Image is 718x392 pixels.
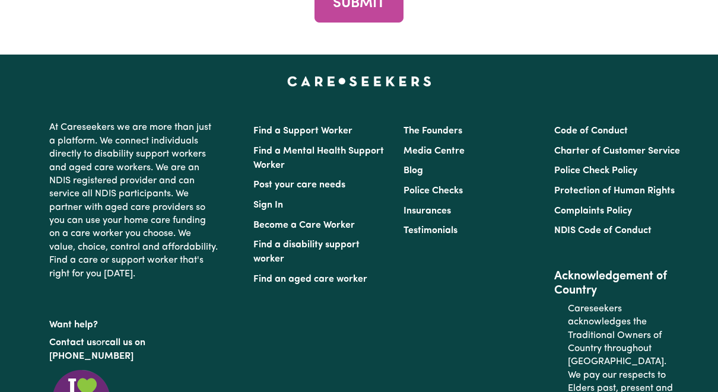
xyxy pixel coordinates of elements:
a: Contact us [49,338,96,348]
a: Insurances [404,206,451,216]
p: At Careseekers we are more than just a platform. We connect individuals directly to disability su... [49,116,218,285]
a: Find a disability support worker [253,240,360,264]
a: Careseekers home page [287,76,431,85]
a: Find an aged care worker [253,275,367,284]
a: Police Checks [404,186,463,196]
a: call us on [PHONE_NUMBER] [49,338,145,361]
p: Want help? [49,314,218,332]
a: Testimonials [404,226,458,235]
a: Code of Conduct [554,126,628,136]
a: Charter of Customer Service [554,146,680,156]
a: Protection of Human Rights [554,186,675,196]
p: or [49,332,218,368]
a: Find a Support Worker [253,126,352,136]
a: Post your care needs [253,180,345,190]
a: Media Centre [404,146,465,156]
a: The Founders [404,126,462,136]
a: Blog [404,166,423,176]
a: NDIS Code of Conduct [554,226,652,235]
h2: Acknowledgement of Country [554,269,690,298]
a: Find a Mental Health Support Worker [253,146,384,170]
a: Police Check Policy [554,166,637,176]
a: Become a Care Worker [253,221,355,230]
a: Sign In [253,200,283,210]
a: Complaints Policy [554,206,632,216]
